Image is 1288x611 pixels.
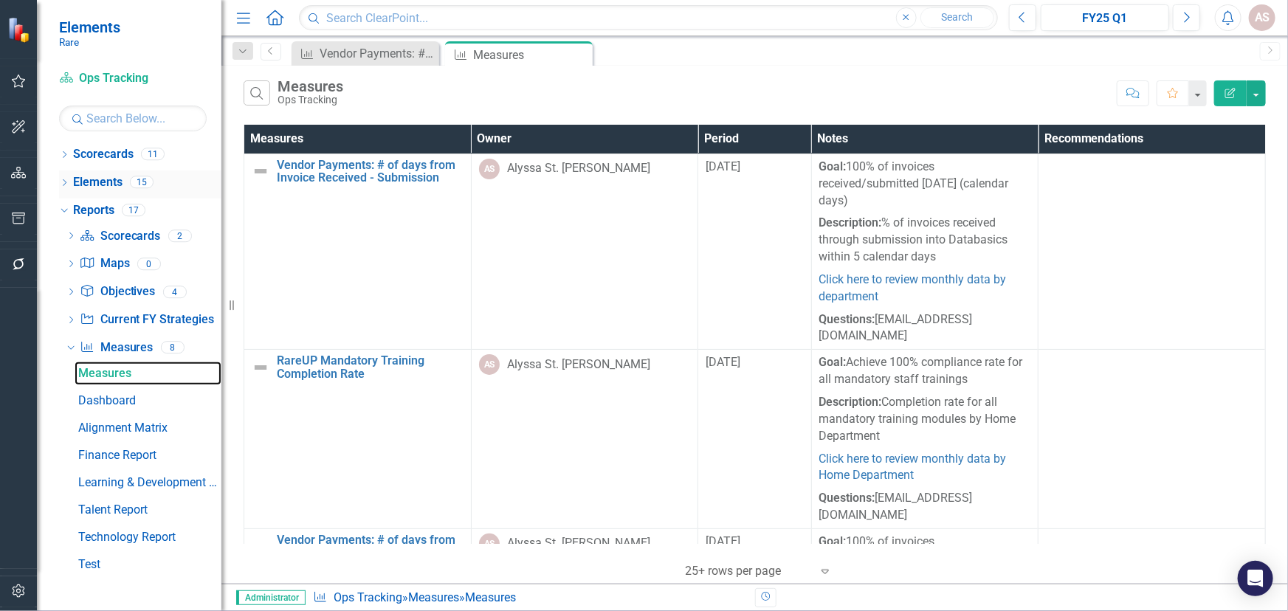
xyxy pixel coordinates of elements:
div: Alyssa St. [PERSON_NAME] [507,535,650,552]
div: Alyssa St. [PERSON_NAME] [507,160,650,177]
a: Maps [80,255,129,272]
div: [DATE] [706,159,803,176]
div: Ops Tracking [278,94,343,106]
p: [EMAIL_ADDRESS][DOMAIN_NAME] [819,487,1031,524]
a: RareUP Mandatory Training Completion Rate [277,354,464,380]
div: Learning & Development Report [78,476,221,489]
div: AS [479,534,500,554]
a: Ops Tracking [334,590,402,604]
a: Dashboard [75,389,221,412]
img: ClearPoint Strategy [7,16,33,43]
div: Talent Report [78,503,221,517]
div: Dashboard [78,394,221,407]
strong: Description: [819,395,882,409]
a: Measures [75,362,221,385]
a: Talent Report [75,498,221,522]
p: 100% of invoices submitted/approved within 7 calendar days [819,534,1031,587]
div: FY25 Q1 [1046,10,1165,27]
a: Scorecards [80,228,160,245]
div: Measures [465,590,516,604]
a: Current FY Strategies [80,311,214,328]
div: 0 [137,258,161,270]
p: 100% of invoices received/submitted [DATE] (calendar days) [819,159,1031,213]
strong: Goal: [819,159,847,173]
a: Vendor Payments: # of days from Invoice Submission - Approval [277,534,464,559]
a: Technology Report [75,525,221,549]
a: Ops Tracking [59,70,207,87]
div: Open Intercom Messenger [1238,561,1273,596]
div: Vendor Payments: # of days from Invoice Received - Submission [320,44,435,63]
td: Double-Click to Edit Right Click for Context Menu [244,350,472,529]
p: [EMAIL_ADDRESS][DOMAIN_NAME] [819,308,1031,345]
div: Measures [278,78,343,94]
p: Completion rate for all mandatory training modules by Home Department [819,391,1031,448]
div: 17 [122,204,145,216]
td: Double-Click to Edit [1039,350,1266,529]
td: Double-Click to Edit [471,153,698,349]
a: Click here to review monthly data by department [819,272,1007,303]
span: Administrator [236,590,306,605]
td: Double-Click to Edit [471,350,698,529]
a: Objectives [80,283,155,300]
strong: Description: [819,215,882,229]
div: » » [313,590,744,607]
span: Search [941,11,973,23]
div: Alignment Matrix [78,421,221,435]
a: Measures [80,339,153,356]
a: Vendor Payments: # of days from Invoice Received - Submission [277,159,464,184]
a: Scorecards [73,146,134,163]
div: 2 [168,229,192,242]
input: Search Below... [59,106,207,131]
a: Alignment Matrix [75,416,221,440]
td: Double-Click to Edit [1039,153,1266,349]
a: Measures [408,590,459,604]
a: Elements [73,174,123,191]
div: Test [78,558,221,571]
small: Rare [59,36,120,48]
img: Not Defined [252,162,269,180]
div: Finance Report [78,449,221,462]
td: Double-Click to Edit [811,153,1039,349]
div: 4 [163,286,187,298]
div: AS [479,159,500,179]
p: % of invoices received through submission into Databasics within 5 calendar days [819,212,1031,269]
a: Learning & Development Report [75,471,221,494]
div: Measures [78,367,221,380]
div: Technology Report [78,531,221,544]
td: Double-Click to Edit [811,350,1039,529]
button: AS [1249,4,1275,31]
img: Not Defined [252,359,269,376]
input: Search ClearPoint... [299,5,997,31]
div: AS [479,354,500,375]
a: Finance Report [75,443,221,467]
strong: Goal: [819,355,847,369]
div: Alyssa St. [PERSON_NAME] [507,356,650,373]
strong: Questions: [819,491,875,505]
p: Achieve 100% compliance rate for all mandatory staff trainings [819,354,1031,391]
td: Double-Click to Edit Right Click for Context Menu [244,153,472,349]
img: Not Defined [252,537,269,555]
strong: Questions: [819,312,875,326]
div: 8 [161,342,185,354]
div: Measures [473,46,589,64]
a: Click here to review monthly data by Home Department [819,452,1007,483]
button: Search [920,7,994,28]
span: Elements [59,18,120,36]
a: Vendor Payments: # of days from Invoice Received - Submission [295,44,435,63]
div: 15 [130,176,154,189]
strong: Goal: [819,534,847,548]
button: FY25 Q1 [1041,4,1170,31]
div: 11 [141,148,165,161]
a: Reports [73,202,114,219]
div: [DATE] [706,354,803,371]
a: Test [75,553,221,576]
div: [DATE] [706,534,803,550]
